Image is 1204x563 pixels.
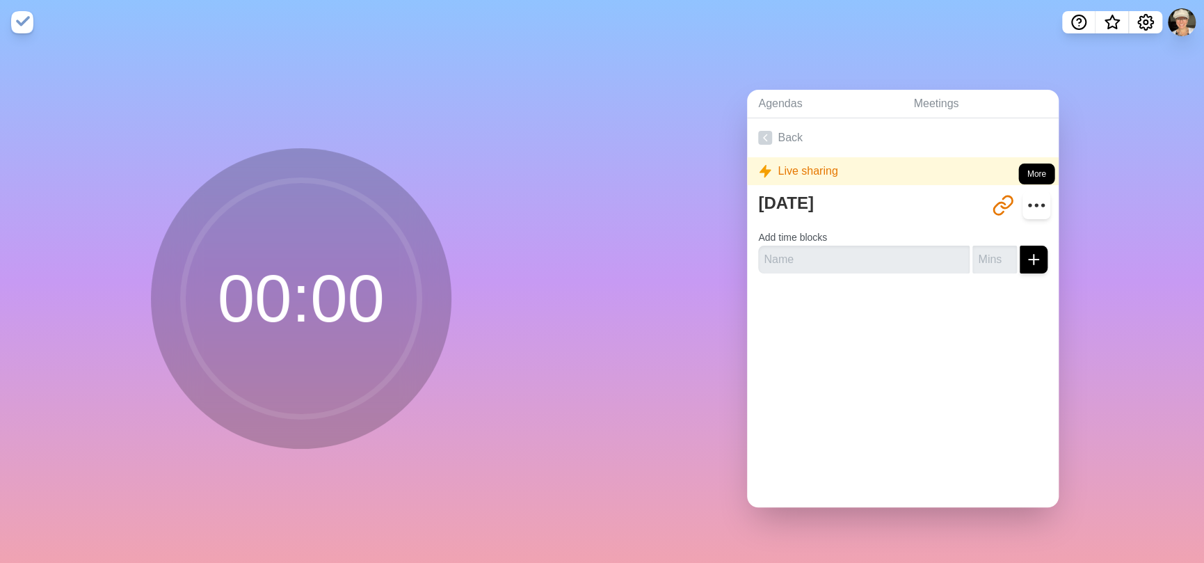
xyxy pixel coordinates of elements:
[747,157,1059,185] div: Live sharing
[758,246,970,273] input: Name
[902,90,1059,118] a: Meetings
[989,191,1017,219] button: Share link
[747,90,902,118] a: Agendas
[747,118,1059,157] a: Back
[11,11,33,33] img: timeblocks logo
[1022,191,1050,219] button: More
[758,232,827,243] label: Add time blocks
[1129,11,1162,33] button: Settings
[1095,11,1129,33] button: What’s new
[972,246,1017,273] input: Mins
[1062,11,1095,33] button: Help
